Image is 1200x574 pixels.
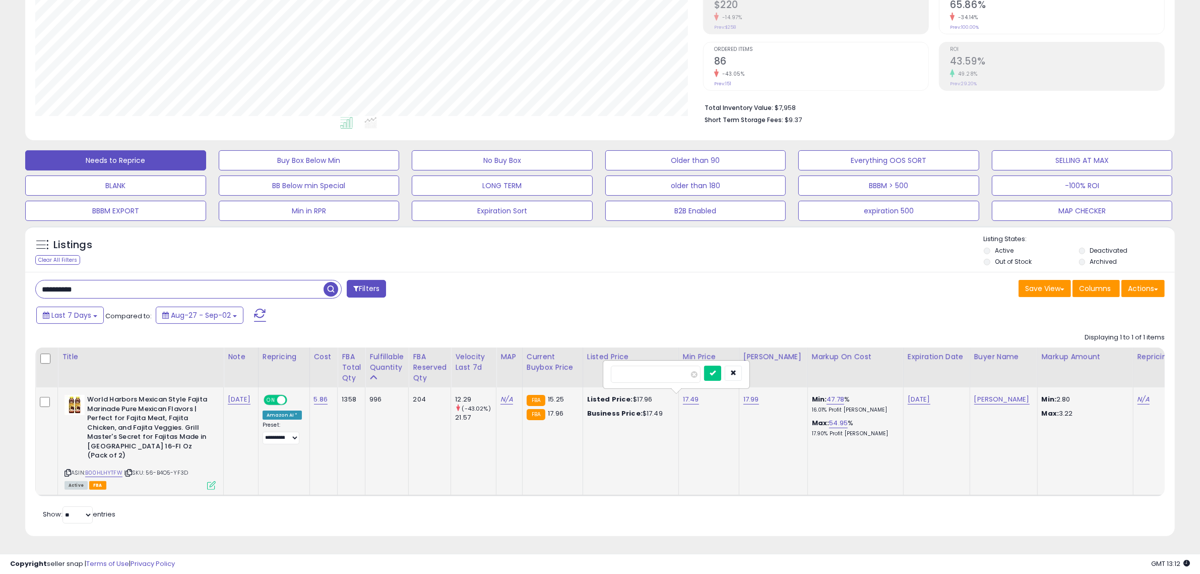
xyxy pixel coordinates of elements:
button: Actions [1121,280,1165,297]
button: Expiration Sort [412,201,593,221]
li: $7,958 [705,101,1157,113]
div: seller snap | | [10,559,175,569]
button: Columns [1072,280,1120,297]
button: Filters [347,280,386,298]
span: FBA [89,481,106,490]
button: BLANK [25,176,206,196]
label: Out of Stock [995,257,1032,266]
div: FBA Reserved Qty [413,352,447,383]
span: 15.25 [548,394,564,404]
div: Displaying 1 to 1 of 1 items [1085,333,1165,342]
small: (-43.02%) [462,405,490,413]
b: Min: [812,394,827,404]
b: Total Inventory Value: [705,103,773,112]
div: 21.57 [455,413,496,422]
small: Prev: $258 [714,24,736,30]
span: Last 7 Days [51,310,91,320]
button: No Buy Box [412,150,593,170]
div: MAP [500,352,518,362]
label: Active [995,246,1014,255]
div: % [812,395,896,414]
div: Fulfillable Quantity [369,352,404,373]
button: MAP CHECKER [992,201,1173,221]
small: Prev: 100.00% [950,24,979,30]
a: 47.78 [827,394,844,405]
b: Short Term Storage Fees: [705,116,783,124]
div: ASIN: [65,395,216,489]
div: Markup Amount [1042,352,1129,362]
div: Listed Price [587,352,674,362]
h2: 43.59% [950,55,1164,69]
p: 17.90% Profit [PERSON_NAME] [812,430,896,437]
div: FBA Total Qty [342,352,361,383]
b: Business Price: [587,409,643,418]
strong: Max: [1042,409,1059,418]
b: Max: [812,418,830,428]
span: Aug-27 - Sep-02 [171,310,231,320]
button: Older than 90 [605,150,786,170]
div: [PERSON_NAME] [743,352,803,362]
button: Needs to Reprice [25,150,206,170]
button: Buy Box Below Min [219,150,400,170]
th: CSV column name: cust_attr_2_Expiration Date [903,348,970,387]
button: BBBM > 500 [798,176,979,196]
a: B00HLHYTFW [85,469,122,477]
a: 5.86 [314,394,328,405]
div: Cost [314,352,334,362]
button: LONG TERM [412,176,593,196]
span: Compared to: [105,311,152,321]
div: $17.49 [587,409,671,418]
button: SELLING AT MAX [992,150,1173,170]
span: ON [265,396,277,405]
button: -100% ROI [992,176,1173,196]
button: BB Below min Special [219,176,400,196]
div: Current Buybox Price [527,352,579,373]
div: 12.29 [455,395,496,404]
div: Note [228,352,254,362]
a: Terms of Use [86,559,129,568]
th: The percentage added to the cost of goods (COGS) that forms the calculator for Min & Max prices. [807,348,903,387]
a: N/A [500,394,513,405]
div: Buyer Name [974,352,1033,362]
div: Velocity Last 7d [455,352,492,373]
p: 2.80 [1042,395,1125,404]
small: -34.14% [955,14,978,21]
div: $17.96 [587,395,671,404]
small: Prev: 151 [714,81,731,87]
div: Preset: [263,422,302,444]
button: Everything OOS SORT [798,150,979,170]
span: 17.96 [548,409,563,418]
a: 54.95 [829,418,848,428]
small: FBA [527,409,545,420]
span: OFF [286,396,302,405]
span: $9.37 [785,115,802,125]
small: FBA [527,395,545,406]
th: CSV column name: cust_attr_4_Buyer Name [970,348,1037,387]
strong: Min: [1042,394,1057,404]
small: 49.28% [955,70,978,78]
p: 16.01% Profit [PERSON_NAME] [812,407,896,414]
div: Repricing Notes [1138,352,1197,362]
small: -14.97% [719,14,742,21]
a: N/A [1138,394,1150,405]
button: expiration 500 [798,201,979,221]
label: Deactivated [1090,246,1128,255]
div: Repricing [263,352,305,362]
p: 3.22 [1042,409,1125,418]
a: [PERSON_NAME] [974,394,1030,405]
b: World Harbors Mexican Style Fajita Marinade Pure Mexican Flavors | Perfect for Fajita Meat, Fajit... [87,395,210,463]
div: Amazon AI * [263,411,302,420]
button: Last 7 Days [36,307,104,324]
a: 17.99 [743,394,759,405]
div: Title [62,352,219,362]
button: Aug-27 - Sep-02 [156,307,243,324]
button: B2B Enabled [605,201,786,221]
label: Archived [1090,257,1117,266]
a: [DATE] [908,394,930,405]
div: 204 [413,395,443,404]
a: Privacy Policy [131,559,175,568]
div: Min Price [683,352,735,362]
a: [DATE] [228,394,250,405]
a: 17.49 [683,394,699,405]
div: 996 [369,395,401,404]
